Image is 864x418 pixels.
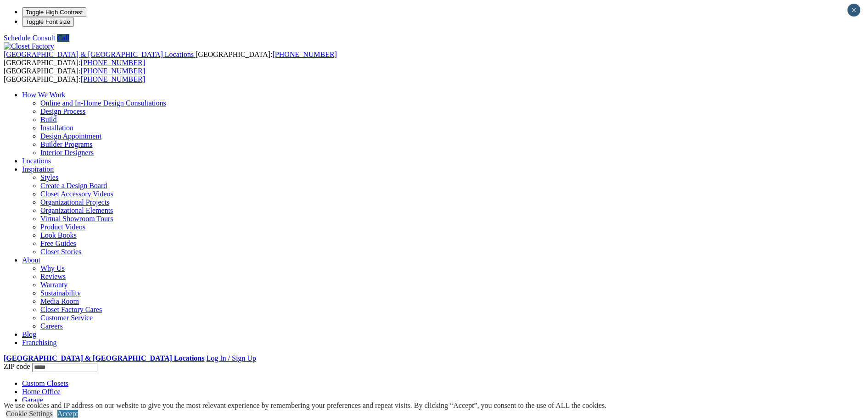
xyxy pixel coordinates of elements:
a: Builder Programs [40,140,92,148]
a: Careers [40,322,63,330]
a: Interior Designers [40,149,94,156]
a: Warranty [40,281,67,289]
div: We use cookies and IP address on our website to give you the most relevant experience by remember... [4,401,606,410]
a: [GEOGRAPHIC_DATA] & [GEOGRAPHIC_DATA] Locations [4,50,196,58]
a: Reviews [40,273,66,280]
span: Toggle Font size [26,18,70,25]
button: Toggle High Contrast [22,7,86,17]
a: Inspiration [22,165,54,173]
a: [GEOGRAPHIC_DATA] & [GEOGRAPHIC_DATA] Locations [4,354,204,362]
a: Free Guides [40,240,76,247]
button: Toggle Font size [22,17,74,27]
a: Design Appointment [40,132,101,140]
a: Product Videos [40,223,85,231]
a: Log In / Sign Up [206,354,256,362]
a: Locations [22,157,51,165]
a: Design Process [40,107,85,115]
input: Enter your Zip code [32,363,97,372]
a: Call [57,34,69,42]
a: Cookie Settings [6,410,53,418]
a: Closet Accessory Videos [40,190,113,198]
a: How We Work [22,91,66,99]
a: Online and In-Home Design Consultations [40,99,166,107]
a: Media Room [40,297,79,305]
a: Look Books [40,231,77,239]
a: Sustainability [40,289,81,297]
a: Installation [40,124,73,132]
a: Accept [57,410,78,418]
span: [GEOGRAPHIC_DATA] & [GEOGRAPHIC_DATA] Locations [4,50,194,58]
span: ZIP code [4,362,30,370]
a: Build [40,116,57,123]
a: Customer Service [40,314,93,322]
a: [PHONE_NUMBER] [81,67,145,75]
a: Schedule Consult [4,34,55,42]
a: About [22,256,40,264]
a: [PHONE_NUMBER] [81,59,145,67]
a: Custom Closets [22,379,68,387]
button: Close [847,4,860,17]
img: Closet Factory [4,42,54,50]
a: Closet Stories [40,248,81,256]
a: Virtual Showroom Tours [40,215,113,223]
a: Create a Design Board [40,182,107,189]
a: [PHONE_NUMBER] [81,75,145,83]
a: Closet Factory Cares [40,306,102,313]
a: Organizational Projects [40,198,109,206]
span: Toggle High Contrast [26,9,83,16]
a: Organizational Elements [40,206,113,214]
a: Why Us [40,264,65,272]
a: Blog [22,330,36,338]
a: Styles [40,173,58,181]
a: Garage [22,396,43,404]
span: [GEOGRAPHIC_DATA]: [GEOGRAPHIC_DATA]: [4,67,145,83]
span: [GEOGRAPHIC_DATA]: [GEOGRAPHIC_DATA]: [4,50,337,67]
a: Franchising [22,339,57,346]
a: [PHONE_NUMBER] [272,50,337,58]
a: Home Office [22,388,61,396]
